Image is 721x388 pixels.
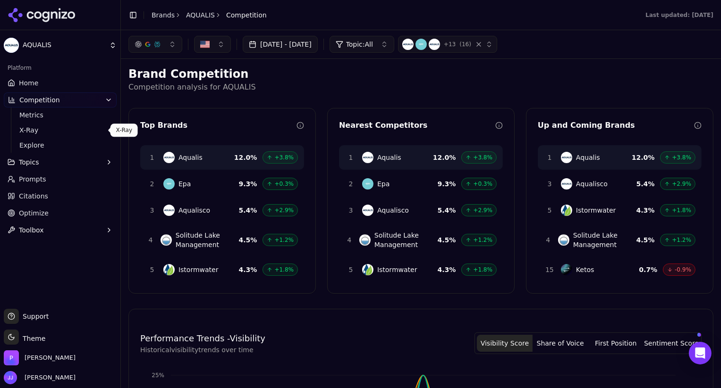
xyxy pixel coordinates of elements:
span: Home [19,78,38,88]
span: 5 [345,265,356,274]
span: ( 16 ) [459,41,471,48]
a: Optimize [4,206,117,221]
span: 1 [544,153,555,162]
button: Open organization switcher [4,350,76,365]
img: Jen Jones [4,371,17,384]
span: 9.3 % [438,179,456,189]
span: Ketos [576,265,594,274]
span: 4.5 % [636,235,655,245]
span: +3.8% [672,154,691,161]
span: AQUALIS [23,41,105,50]
span: -0.9% [675,266,691,273]
button: [DATE] - [DATE] [243,36,318,53]
span: 4.3 % [438,265,456,274]
span: Epa [377,179,390,189]
span: 15 [544,265,555,274]
span: +1.2% [672,236,691,244]
p: X-Ray [116,126,132,134]
img: US [200,40,210,49]
a: Brands [152,11,175,19]
span: 12.0 % [234,153,257,162]
span: 5.4 % [438,206,456,215]
span: 0.7 % [639,265,657,274]
span: +1.2% [473,236,492,244]
div: Open Intercom Messenger [689,342,712,364]
img: Epa [362,178,373,190]
span: 1 [146,153,158,162]
h4: Performance Trends - Visibility [140,332,265,345]
span: Topic: All [346,40,373,49]
span: Support [19,312,49,321]
span: [PERSON_NAME] [21,373,76,382]
button: Toolbox [4,223,117,238]
span: 4.5 % [239,235,257,245]
span: 4.5 % [438,235,456,245]
img: Istormwater [362,264,373,275]
span: 1 [345,153,356,162]
div: Platform [4,60,117,75]
img: Istormwater [561,205,572,216]
span: 5 [544,206,555,215]
img: Aqualis [561,152,572,163]
img: Aqualis [402,39,414,50]
p: Historical visibility trends over time [140,345,265,355]
span: +1.8% [473,266,492,273]
span: 4.3 % [636,206,655,215]
span: 9.3 % [239,179,257,189]
button: Competition [4,92,117,107]
span: Aqualisco [377,206,409,215]
span: +2.9% [274,206,294,214]
img: Epa [416,39,427,50]
span: 4 [345,235,354,245]
span: Aqualisco [178,206,210,215]
a: Home [4,75,117,91]
span: +2.9% [473,206,492,214]
span: +1.8% [274,266,294,273]
span: Aqualis [377,153,401,162]
button: Share of Voice [533,335,588,352]
span: 3 [544,179,555,189]
span: 12.0 % [433,153,456,162]
img: Aqualisco [429,39,440,50]
button: Sentiment Score [644,335,699,352]
a: X-Ray [16,124,105,137]
span: Prompts [19,174,46,184]
img: Aqualisco [561,178,572,190]
span: +3.8% [473,154,492,161]
span: Toolbox [19,225,44,235]
span: +2.9% [672,180,691,188]
span: 4 [146,235,155,245]
tspan: 25% [152,372,164,379]
div: Up and Coming Brands [538,120,694,131]
img: Aqualisco [362,205,373,216]
span: Aqualisco [576,179,608,189]
span: Competition [226,10,267,20]
span: + 13 [444,41,456,48]
img: Epa [163,178,175,190]
div: Nearest Competitors [339,120,495,131]
div: Top Brands [140,120,297,131]
span: +0.3% [274,180,294,188]
span: Aqualis [576,153,600,162]
span: Istormwater [178,265,219,274]
span: Citations [19,191,48,201]
img: Aqualis [362,152,373,163]
span: Theme [19,335,45,342]
span: +0.3% [473,180,492,188]
span: 3 [345,206,356,215]
span: 5.4 % [239,206,257,215]
img: Istormwater [163,264,175,275]
span: Solitude Lake Management [176,231,239,249]
button: Topics [4,155,117,170]
nav: breadcrumb [152,10,267,20]
img: AQUALIS [4,38,19,53]
img: Ketos [561,264,572,275]
span: Istormwater [576,206,616,215]
span: 12.0 % [632,153,655,162]
button: Open user button [4,371,76,384]
a: Explore [16,139,105,152]
img: Solitude Lake Management [359,234,371,246]
p: Competition analysis for AQUALIS [128,82,713,93]
img: Solitude Lake Management [161,234,172,246]
span: Metrics [19,110,102,120]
